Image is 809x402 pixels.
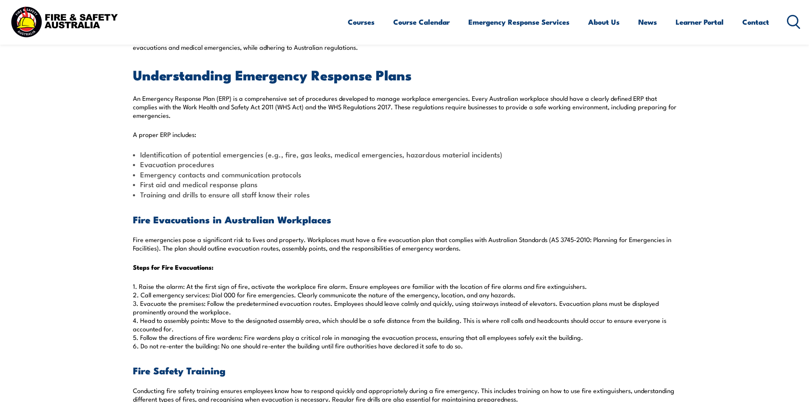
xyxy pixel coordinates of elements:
[638,11,657,33] a: News
[133,169,677,179] li: Emergency contacts and communication protocols
[133,179,677,189] li: First aid and medical response plans
[393,11,450,33] a: Course Calendar
[133,235,677,252] p: Fire emergencies pose a significant risk to lives and property. Workplaces must have a fire evacu...
[133,159,677,169] li: Evacuation procedures
[133,130,677,139] p: A proper ERP includes:
[133,94,677,120] p: An Emergency Response Plan (ERP) is a comprehensive set of procedures developed to manage workpla...
[133,282,677,350] p: 1. Raise the alarm: At the first sign of fire, activate the workplace fire alarm. Ensure employee...
[676,11,724,33] a: Learner Portal
[133,68,677,80] h2: Understanding Emergency Response Plans
[348,11,375,33] a: Courses
[468,11,569,33] a: Emergency Response Services
[133,262,214,272] strong: Steps for Fire Evacuations:
[742,11,769,33] a: Contact
[588,11,620,33] a: About Us
[133,149,677,159] li: Identification of potential emergencies (e.g., fire, gas leaks, medical emergencies, hazardous ma...
[133,189,677,199] li: Training and drills to ensure all staff know their roles
[133,365,677,375] h3: Fire Safety Training
[133,214,677,224] h3: Fire Evacuations in Australian Workplaces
